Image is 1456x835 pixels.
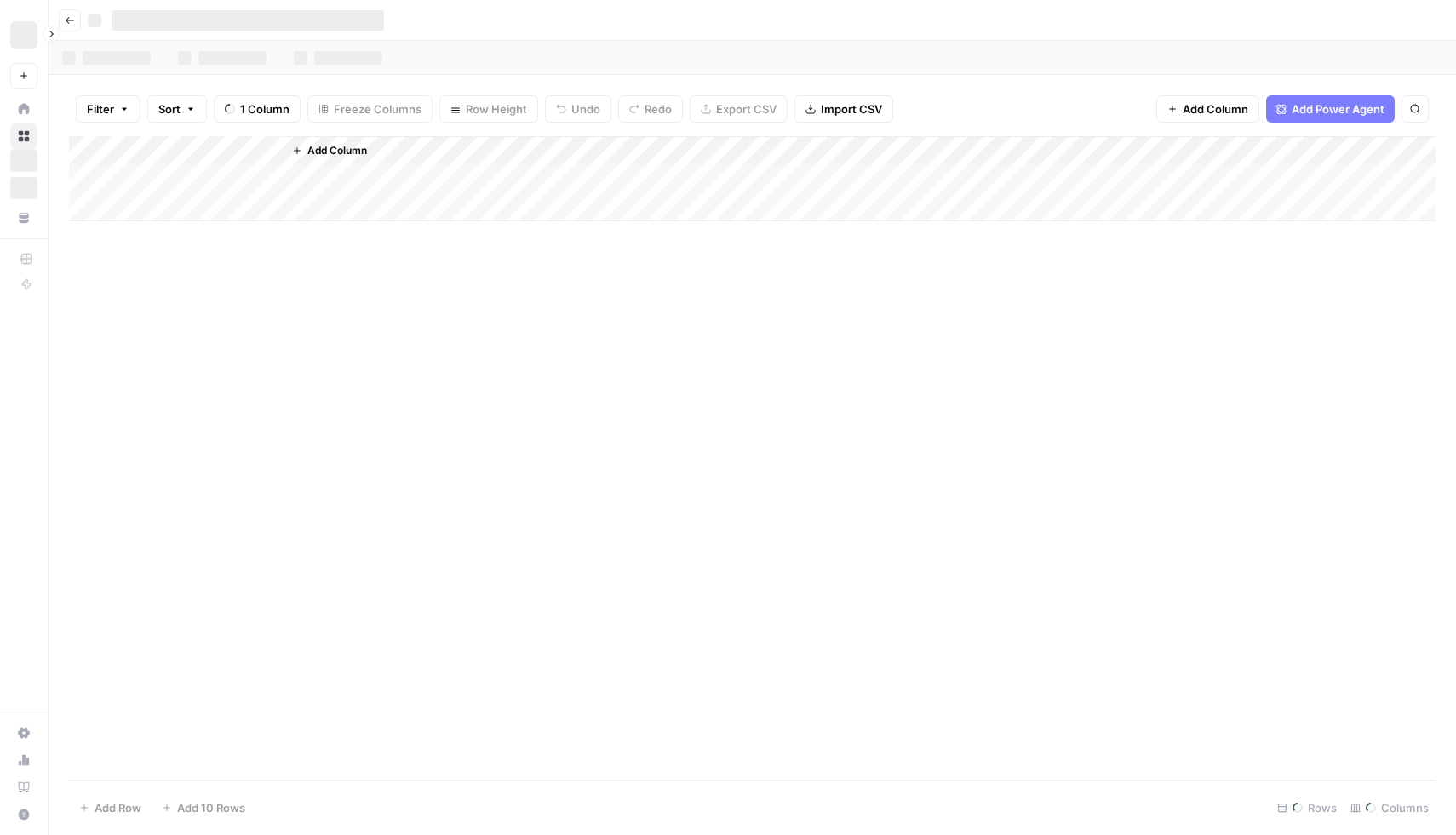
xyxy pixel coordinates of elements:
span: Add Column [307,143,367,158]
a: Your Data [10,204,37,232]
span: 1 Column [240,100,289,117]
span: Add Row [95,799,141,816]
button: Redo [618,95,683,123]
span: Filter [87,100,114,117]
button: 1 Column [214,95,301,123]
span: Redo [645,100,672,117]
button: Undo [545,95,611,123]
span: Add Power Agent [1292,100,1384,117]
button: Help + Support [10,801,37,828]
button: Import CSV [794,95,893,123]
span: Sort [158,100,181,117]
a: Learning Hub [10,774,37,801]
div: Columns [1344,794,1436,821]
button: Freeze Columns [307,95,433,123]
a: Settings [10,719,37,746]
button: Filter [76,95,140,123]
button: Add Row [69,794,152,821]
span: Export CSV [716,100,777,117]
button: Export CSV [690,95,788,123]
button: Add Column [1156,95,1259,123]
span: Row Height [466,100,527,117]
button: Row Height [439,95,538,123]
span: Add 10 Rows [177,799,245,816]
button: Sort [147,95,207,123]
span: Import CSV [821,100,882,117]
div: Rows [1270,794,1344,821]
a: Usage [10,746,37,774]
button: Add Column [285,140,374,162]
span: Add Column [1183,100,1248,117]
button: Add 10 Rows [152,794,255,821]
a: Browse [10,123,37,150]
span: Freeze Columns [334,100,421,117]
button: Add Power Agent [1266,95,1395,123]
span: Undo [571,100,600,117]
a: Home [10,95,37,123]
